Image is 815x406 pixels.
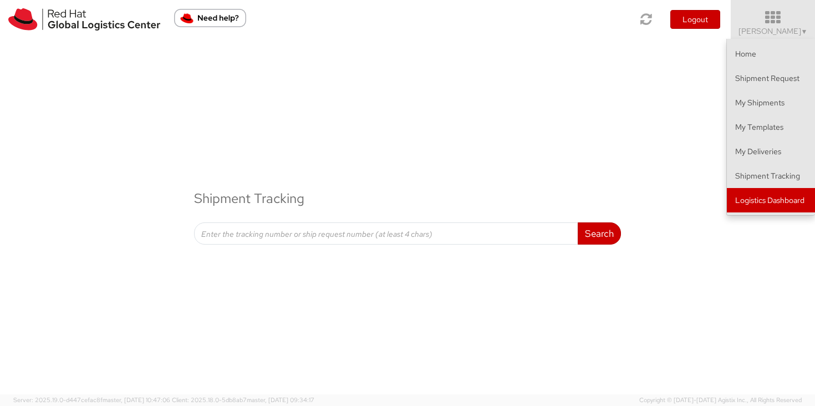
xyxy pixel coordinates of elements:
[727,66,815,90] a: Shipment Request
[247,396,314,404] span: master, [DATE] 09:34:17
[670,10,720,29] button: Logout
[727,188,815,212] a: Logistics Dashboard
[727,139,815,164] a: My Deliveries
[801,27,808,36] span: ▼
[578,222,621,245] button: Search
[727,42,815,66] a: Home
[174,9,246,27] button: Need help?
[103,396,170,404] span: master, [DATE] 10:47:06
[13,396,170,404] span: Server: 2025.19.0-d447cefac8f
[738,26,808,36] span: [PERSON_NAME]
[172,396,314,404] span: Client: 2025.18.0-5db8ab7
[727,90,815,115] a: My Shipments
[639,396,802,405] span: Copyright © [DATE]-[DATE] Agistix Inc., All Rights Reserved
[194,222,578,245] input: Enter the tracking number or ship request number (at least 4 chars)
[727,164,815,188] a: Shipment Tracking
[727,115,815,139] a: My Templates
[8,8,160,31] img: rh-logistics-00dfa346123c4ec078e1.svg
[194,175,621,222] h3: Shipment Tracking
